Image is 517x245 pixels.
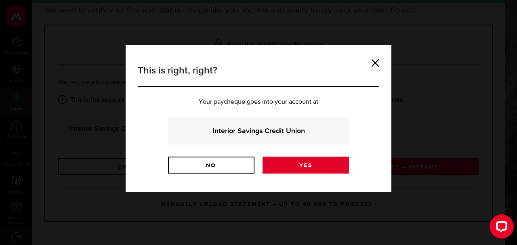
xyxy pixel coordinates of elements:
h3: This is right, right? [138,63,379,87]
a: No [168,157,254,174]
iframe: LiveChat chat widget [483,211,517,245]
a: Yes [263,157,349,174]
p: Your paycheque goes into your account at [138,99,379,105]
strong: Interior Savings Credit Union [179,126,338,136]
